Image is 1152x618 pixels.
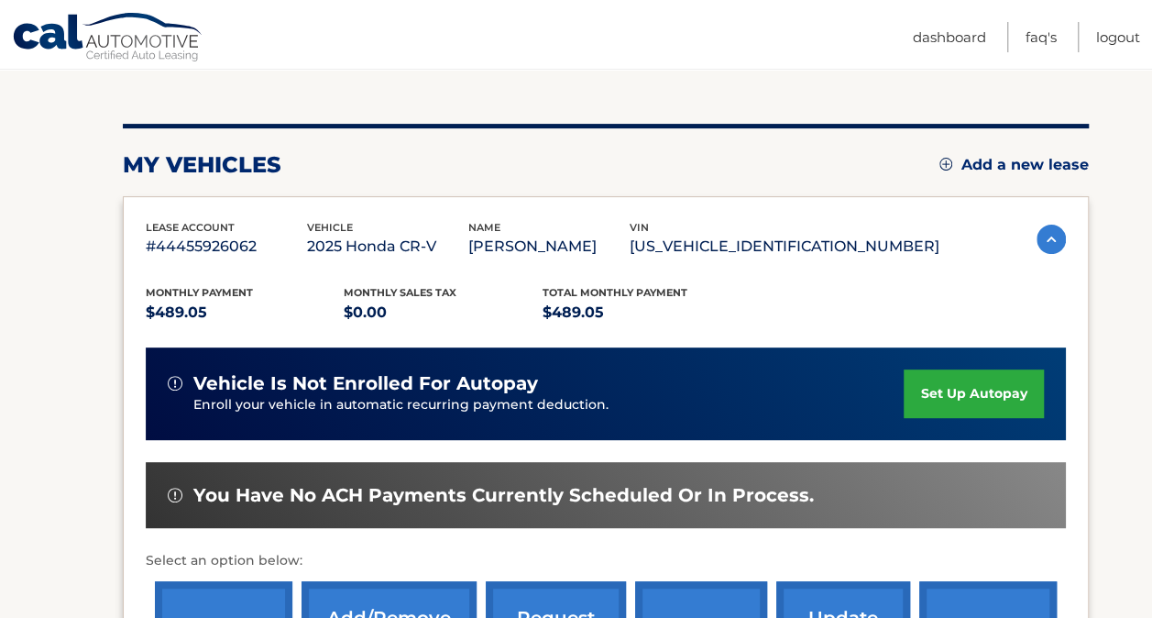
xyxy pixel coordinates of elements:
[1026,22,1057,52] a: FAQ's
[146,221,235,234] span: lease account
[630,234,939,259] p: [US_VEHICLE_IDENTIFICATION_NUMBER]
[543,300,741,326] p: $489.05
[344,300,543,326] p: $0.00
[1096,22,1140,52] a: Logout
[193,484,814,507] span: You have no ACH payments currently scheduled or in process.
[146,550,1066,572] p: Select an option below:
[630,221,649,234] span: vin
[146,234,307,259] p: #44455926062
[543,286,687,299] span: Total Monthly Payment
[307,234,468,259] p: 2025 Honda CR-V
[904,370,1043,418] a: set up autopay
[193,395,905,415] p: Enroll your vehicle in automatic recurring payment deduction.
[193,372,538,395] span: vehicle is not enrolled for autopay
[468,234,630,259] p: [PERSON_NAME]
[123,151,281,179] h2: my vehicles
[344,286,456,299] span: Monthly sales Tax
[168,488,182,502] img: alert-white.svg
[146,286,253,299] span: Monthly Payment
[468,221,500,234] span: name
[1037,225,1066,254] img: accordion-active.svg
[939,158,952,171] img: add.svg
[146,300,345,326] p: $489.05
[913,22,986,52] a: Dashboard
[307,221,353,234] span: vehicle
[939,156,1089,174] a: Add a new lease
[12,12,204,65] a: Cal Automotive
[168,376,182,391] img: alert-white.svg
